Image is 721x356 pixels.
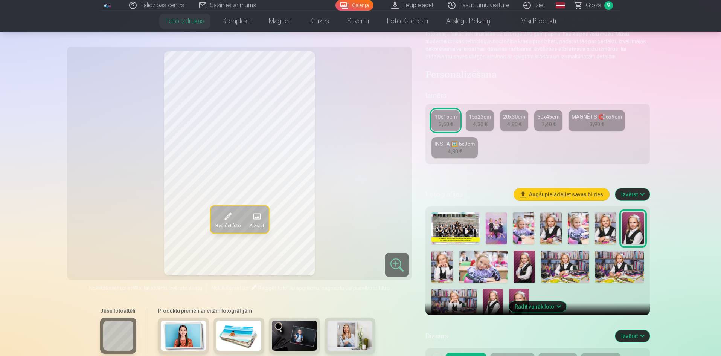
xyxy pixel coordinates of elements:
a: 20x30cm4,80 € [500,110,528,131]
h5: Dizains [425,331,609,341]
button: Rādīt vairāk foto [509,301,566,312]
a: 10x15cm3,60 € [431,110,460,131]
h6: Jūsu fotoattēli [100,307,136,315]
h6: Produktu piemēri ar citām fotogrāfijām [155,307,378,315]
div: 15x23cm [469,113,491,121]
div: 20x30cm [503,113,525,121]
span: Grozs [586,1,601,10]
img: /fa1 [104,3,112,8]
h5: Izmērs [425,90,649,101]
p: Mūsu fotoattēlu izdrukas uz Fuji Film Crystal profesionālās kvalitātes papīra saglabās jūsu īpašo... [425,15,649,60]
div: 3,60 € [439,121,453,128]
a: Foto izdrukas [156,11,213,32]
button: Izvērst [615,188,650,200]
a: Krūzes [300,11,338,32]
button: Rediģēt foto [210,206,245,233]
span: Noklikšķiniet uz [212,285,248,291]
span: Aizstāt [249,222,264,228]
div: MAGNĒTS 🧲 6x9cm [572,113,622,121]
a: Magnēti [260,11,300,32]
div: 4,30 € [473,121,487,128]
span: Rediģēt foto [215,222,240,228]
button: Aizstāt [245,206,268,233]
span: " [287,285,290,291]
div: 3,90 € [590,121,604,128]
span: 9 [604,1,613,10]
span: Rediģēt foto [258,285,287,291]
div: 30x45cm [537,113,559,121]
a: 30x45cm7,40 € [534,110,562,131]
div: INSTA 🖼️ 6x9cm [434,140,475,148]
h4: Personalizēšana [425,69,649,81]
div: 10x15cm [434,113,457,121]
div: 4,90 € [448,148,462,155]
a: Foto kalendāri [378,11,437,32]
a: 15x23cm4,30 € [466,110,494,131]
a: MAGNĒTS 🧲 6x9cm3,90 € [569,110,625,131]
span: Noklikšķiniet uz attēla, lai atvērtu izvērstu skatu [89,284,202,292]
a: Atslēgu piekariņi [437,11,500,32]
a: INSTA 🖼️ 6x9cm4,90 € [431,137,478,158]
a: Visi produkti [500,11,565,32]
button: Izvērst [615,330,650,342]
div: 4,80 € [507,121,521,128]
a: Komplekti [213,11,260,32]
div: 7,40 € [541,121,556,128]
a: Suvenīri [338,11,378,32]
h5: Fotogrāfijas [425,189,508,200]
span: lai apgrieztu, pagrieztu vai piemērotu filtru [290,285,390,291]
button: Augšupielādējiet savas bildes [514,188,609,200]
span: " [248,285,251,291]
